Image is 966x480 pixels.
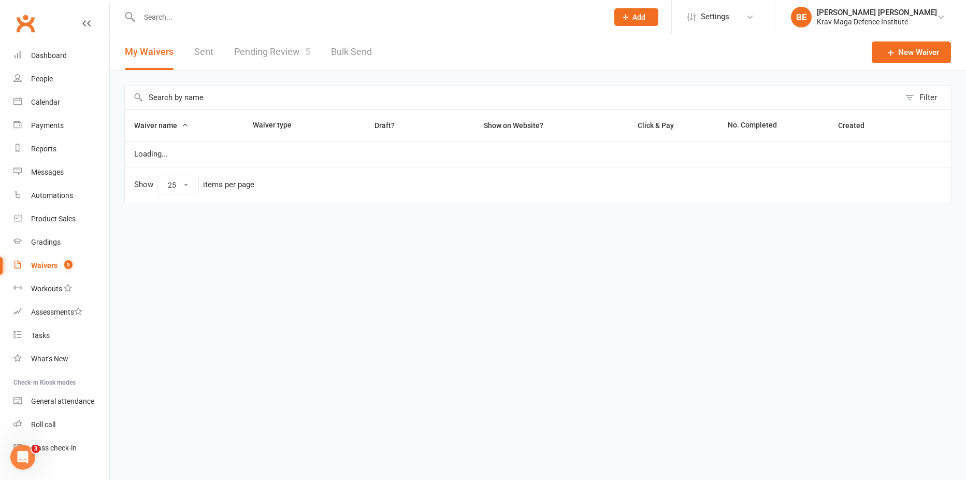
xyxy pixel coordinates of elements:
div: Product Sales [31,215,76,223]
button: Draft? [365,119,406,132]
button: Add [614,8,658,26]
span: Show on Website? [484,121,543,130]
input: Search... [136,10,601,24]
span: 3 [32,445,40,453]
a: Pending Review5 [234,34,310,70]
a: Sent [194,34,213,70]
a: Gradings [13,231,109,254]
a: Class kiosk mode [13,436,109,460]
div: Class check-in [31,444,77,452]
button: My Waivers [125,34,174,70]
a: Dashboard [13,44,109,67]
button: Show on Website? [474,119,555,132]
div: Assessments [31,308,82,316]
a: Tasks [13,324,109,347]
span: Draft? [374,121,395,130]
span: Waiver name [134,121,189,130]
div: Reports [31,145,56,153]
span: 5 [64,260,73,269]
div: items per page [203,180,254,189]
div: Tasks [31,331,50,340]
a: Payments [13,114,109,137]
td: Loading... [125,141,951,167]
a: What's New [13,347,109,371]
button: Click & Pay [628,119,685,132]
div: Payments [31,121,64,130]
a: General attendance kiosk mode [13,390,109,413]
a: Automations [13,184,109,207]
a: New Waiver [872,41,951,63]
a: Workouts [13,277,109,301]
span: Settings [701,5,729,29]
iframe: Intercom live chat [10,445,35,470]
div: What's New [31,355,68,363]
button: Waiver name [134,119,189,132]
span: Click & Pay [638,121,674,130]
div: General attendance [31,397,94,405]
input: Search by name [125,86,900,109]
div: Automations [31,191,73,200]
a: Messages [13,161,109,184]
a: Assessments [13,301,109,324]
a: Reports [13,137,109,161]
div: Gradings [31,238,61,246]
th: Waiver type [243,110,337,141]
a: Product Sales [13,207,109,231]
div: Waivers [31,261,57,270]
div: Roll call [31,420,55,429]
div: Show [134,176,254,194]
a: People [13,67,109,91]
div: Messages [31,168,64,176]
a: Calendar [13,91,109,114]
div: Dashboard [31,51,67,60]
button: Created [838,119,876,132]
div: Calendar [31,98,60,106]
div: People [31,75,53,83]
div: BE [791,7,812,27]
a: Waivers 5 [13,254,109,277]
div: Workouts [31,285,62,293]
span: Created [838,121,876,130]
a: Clubworx [12,10,38,36]
a: Roll call [13,413,109,436]
span: 5 [305,46,310,57]
span: Add [632,13,645,21]
div: Krav Maga Defence Institute [817,17,937,26]
button: Filter [900,86,951,109]
div: Filter [919,91,937,104]
a: Bulk Send [331,34,372,70]
div: [PERSON_NAME] [PERSON_NAME] [817,8,937,17]
th: No. Completed [718,110,829,141]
